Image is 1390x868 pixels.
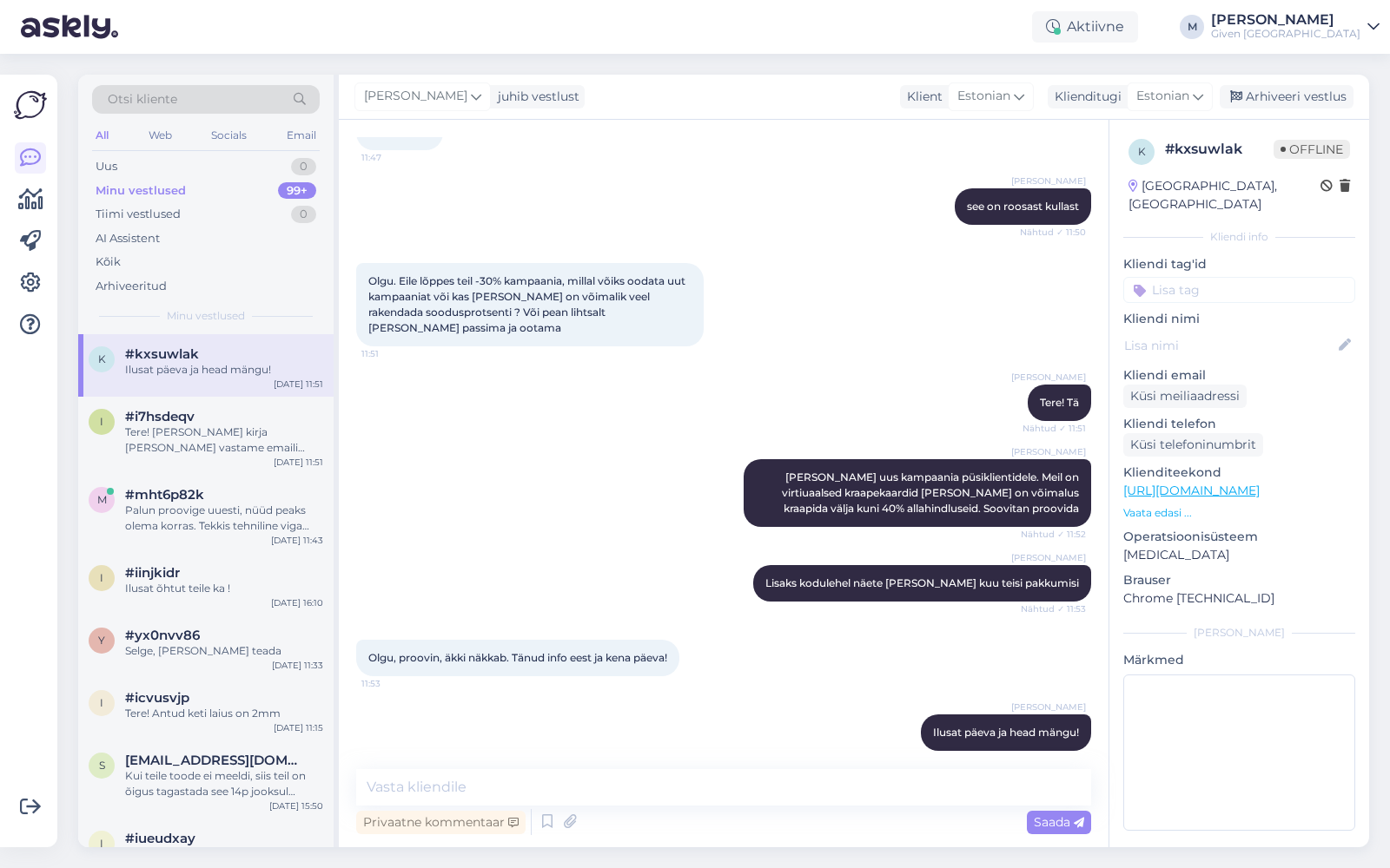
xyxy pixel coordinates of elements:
[765,576,1079,589] span: Lisaks kodulehel näete [PERSON_NAME] kuu teisi pakkumisi
[98,352,106,365] span: k
[361,151,427,164] span: 11:47
[1165,139,1274,160] div: # kxsuwlak
[291,158,316,175] div: 0
[1011,371,1086,384] span: [PERSON_NAME]
[125,706,323,721] div: Tere! Antud keti laius on 2mm
[125,581,323,596] div: Ilusat õhtut teile ka !
[1021,752,1086,765] span: 11:55
[1124,336,1335,355] input: Lisa nimi
[1032,11,1138,43] div: Aktiivne
[96,158,117,175] div: Uus
[100,837,103,850] span: i
[97,493,107,506] span: m
[1274,140,1350,159] span: Offline
[1220,85,1354,108] div: Arhiveeri vestlus
[1123,546,1355,564] p: [MEDICAL_DATA]
[1123,229,1355,245] div: Kliendi info
[1123,255,1355,273] p: Kliendi tag'id
[1180,15,1204,39] div: M
[1034,814,1084,830] span: Saada
[274,456,323,469] div: [DATE] 11:51
[125,346,199,362] span: #kxsuwlak
[1040,396,1079,409] span: Tere! Tä
[1211,27,1360,41] div: Given [GEOGRAPHIC_DATA]
[283,124,320,147] div: Email
[125,643,323,659] div: Selge, [PERSON_NAME] teada
[1048,88,1122,106] div: Klienditugi
[1011,174,1086,187] span: [PERSON_NAME]
[491,88,579,106] div: juhib vestlust
[361,347,427,360] span: 11:51
[1123,625,1355,641] div: [PERSON_NAME]
[1211,13,1360,27] div: [PERSON_NAME]
[96,253,121,271] div: Kõik
[96,230,160,247] div: AI Assistent
[1123,528,1355,546] p: Operatsioonisüsteem
[92,124,112,147] div: All
[1123,483,1260,498] a: [URL][DOMAIN_NAME]
[125,768,323,799] div: Kui teile toode ei meeldi, siis teil on õigus tagastada see 14p jooksul kättesaamisest
[957,87,1010,106] span: Estonian
[145,124,175,147] div: Web
[167,308,245,324] span: Minu vestlused
[1123,651,1355,669] p: Märkmed
[782,470,1082,515] span: [PERSON_NAME] uus kampaania püsiklientidele. Meil on virtiuaalsed kraapekaardid [PERSON_NAME] on ...
[100,696,103,709] span: i
[368,651,667,664] span: Olgu, proovin, äkki näkkab. Tänud info eest ja kena päeva!
[274,721,323,734] div: [DATE] 11:15
[291,206,316,223] div: 0
[208,124,250,147] div: Socials
[900,88,943,106] div: Klient
[967,200,1079,213] span: see on roosast kullast
[96,182,186,200] div: Minu vestlused
[1123,589,1355,608] p: Chrome [TECHNICAL_ID]
[125,424,323,456] div: Tere! [PERSON_NAME] kirja [PERSON_NAME] vastame emaili [PERSON_NAME]
[125,362,323,378] div: Ilusat päeva ja head mängu!
[1123,415,1355,433] p: Kliendi telefon
[271,534,323,547] div: [DATE] 11:43
[1011,551,1086,564] span: [PERSON_NAME]
[1123,433,1263,457] div: Küsi telefoninumbrit
[361,677,427,690] span: 11:53
[274,378,323,391] div: [DATE] 11:51
[125,846,323,862] div: teilegi!
[100,415,103,428] span: i
[269,799,323,812] div: [DATE] 15:50
[1020,226,1086,239] span: Nähtud ✓ 11:50
[933,726,1079,739] span: Ilusat päeva ja head mängu!
[125,565,180,581] span: #iinjkidr
[1021,602,1086,615] span: Nähtud ✓ 11:53
[1123,464,1355,482] p: Klienditeekond
[1123,505,1355,521] p: Vaata edasi ...
[1123,310,1355,328] p: Kliendi nimi
[1129,177,1320,214] div: [GEOGRAPHIC_DATA], [GEOGRAPHIC_DATA]
[278,182,316,200] div: 99+
[125,690,189,706] span: #icvusvjp
[1123,385,1247,408] div: Küsi meiliaadressi
[99,759,105,772] span: s
[96,278,167,295] div: Arhiveeritud
[1138,145,1146,158] span: k
[125,503,323,534] div: Palun proovige uuesti, nüüd peaks olema korras. Tekkis tehniline viga soeses Opla brändiga, antud...
[1021,528,1086,541] span: Nähtud ✓ 11:52
[14,89,47,122] img: Askly Logo
[100,571,103,584] span: i
[96,206,181,223] div: Tiimi vestlused
[1011,700,1086,713] span: [PERSON_NAME]
[272,659,323,672] div: [DATE] 11:33
[125,409,195,424] span: #i7hsdeqv
[1136,87,1189,106] span: Estonian
[356,811,526,834] div: Privaatne kommentaar
[125,628,200,643] span: #yx0nvv86
[125,487,204,503] span: #mht6p82k
[1211,13,1380,41] a: [PERSON_NAME]Given [GEOGRAPHIC_DATA]
[108,90,177,108] span: Otsi kliente
[1021,422,1086,435] span: Nähtud ✓ 11:51
[1123,277,1355,303] input: Lisa tag
[364,87,467,106] span: [PERSON_NAME]
[368,274,688,334] span: Olgu. Eile lõppes teil -30% kampaania, millal võiks oodata uut kampaaniat või kas [PERSON_NAME] o...
[1123,571,1355,589] p: Brauser
[271,596,323,609] div: [DATE] 16:10
[1123,366,1355,385] p: Kliendi email
[125,753,306,768] span: simonovsemen2017@gmail.com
